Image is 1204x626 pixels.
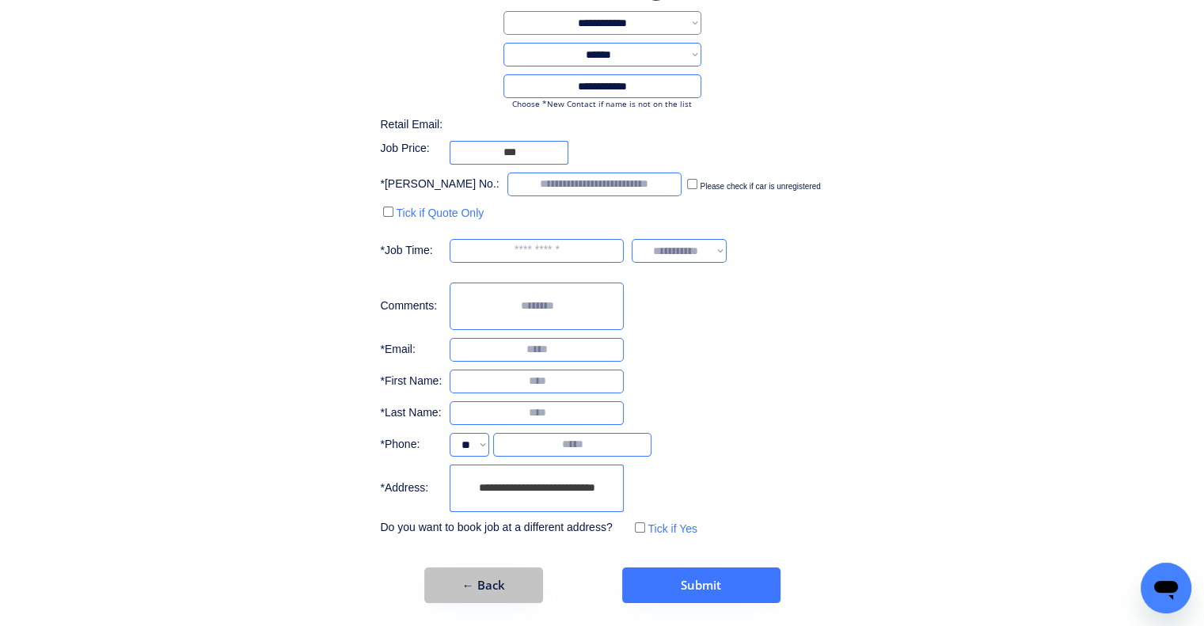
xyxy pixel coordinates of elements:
[380,176,499,192] div: *[PERSON_NAME] No.:
[380,342,442,358] div: *Email:
[396,207,484,219] label: Tick if Quote Only
[380,480,442,496] div: *Address:
[380,405,442,421] div: *Last Name:
[380,298,442,314] div: Comments:
[622,567,781,603] button: Submit
[503,98,701,109] div: Choose *New Contact if name is not on the list
[1141,563,1191,613] iframe: Button to launch messaging window
[380,374,442,389] div: *First Name:
[380,117,459,133] div: Retail Email:
[380,437,442,453] div: *Phone:
[380,243,442,259] div: *Job Time:
[700,182,820,191] label: Please check if car is unregistered
[424,567,543,603] button: ← Back
[380,520,624,536] div: Do you want to book job at a different address?
[648,522,697,535] label: Tick if Yes
[380,141,442,157] div: Job Price:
